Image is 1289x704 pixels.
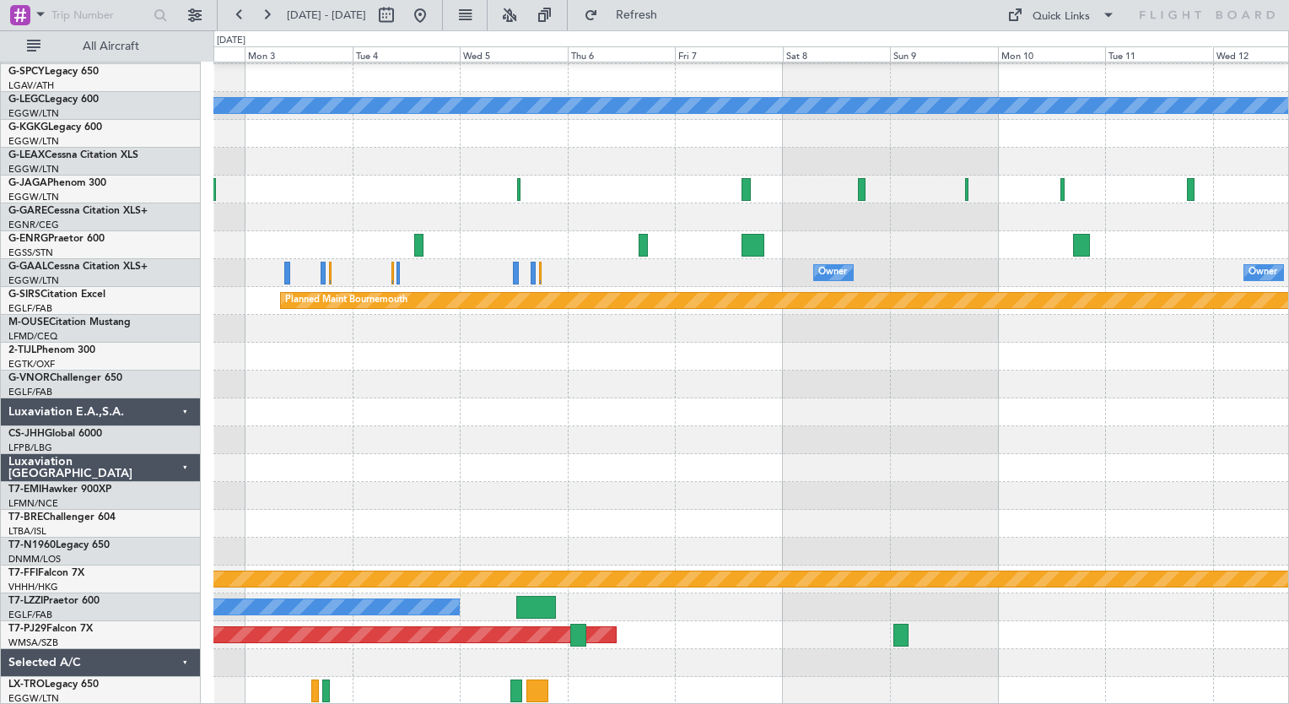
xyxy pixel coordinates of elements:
div: Thu 6 [568,46,675,62]
span: M-OUSE [8,317,49,328]
a: T7-EMIHawker 900XP [8,485,111,495]
a: T7-BREChallenger 604 [8,512,116,523]
a: LFPB/LBG [8,441,52,454]
a: EGSS/STN [8,246,53,259]
a: EGLF/FAB [8,386,52,398]
button: All Aircraft [19,33,183,60]
span: G-GAAL [8,262,47,272]
span: CS-JHH [8,429,45,439]
span: G-VNOR [8,373,50,383]
a: G-JAGAPhenom 300 [8,178,106,188]
span: G-ENRG [8,234,48,244]
a: EGGW/LTN [8,163,59,176]
a: LFMD/CEQ [8,330,57,343]
input: Trip Number [51,3,148,28]
a: EGLF/FAB [8,609,52,621]
div: Owner [818,260,847,285]
div: Planned Maint Bournemouth [285,288,407,313]
span: T7-N1960 [8,540,56,550]
a: T7-PJ29Falcon 7X [8,624,93,634]
a: G-KGKGLegacy 600 [8,122,102,133]
a: T7-N1960Legacy 650 [8,540,110,550]
a: G-GAALCessna Citation XLS+ [8,262,148,272]
a: G-SPCYLegacy 650 [8,67,99,77]
a: EGTK/OXF [8,358,55,371]
a: G-LEGCLegacy 600 [8,95,99,105]
span: T7-BRE [8,512,43,523]
span: [DATE] - [DATE] [287,8,366,23]
a: EGGW/LTN [8,107,59,120]
span: Refresh [601,9,672,21]
a: CS-JHHGlobal 6000 [8,429,102,439]
a: G-GARECessna Citation XLS+ [8,206,148,216]
div: Wed 5 [460,46,567,62]
a: EGGW/LTN [8,274,59,287]
span: All Aircraft [44,41,178,52]
a: T7-LZZIPraetor 600 [8,596,100,606]
div: [DATE] [217,34,245,48]
span: T7-LZZI [8,596,43,606]
span: T7-EMI [8,485,41,495]
a: EGGW/LTN [8,191,59,203]
a: G-ENRGPraetor 600 [8,234,105,244]
a: G-VNORChallenger 650 [8,373,122,383]
div: Tue 11 [1105,46,1212,62]
a: 2-TIJLPhenom 300 [8,345,95,355]
span: 2-TIJL [8,345,36,355]
div: Sun 9 [890,46,997,62]
div: Tue 4 [353,46,460,62]
span: G-KGKG [8,122,48,133]
span: G-LEGC [8,95,45,105]
span: G-SIRS [8,290,40,300]
span: G-LEAX [8,150,45,160]
a: M-OUSECitation Mustang [8,317,131,328]
div: Fri 7 [675,46,782,62]
span: T7-FFI [8,568,38,578]
a: EGLF/FAB [8,302,52,315]
div: Sat 8 [783,46,890,62]
span: G-GARE [8,206,47,216]
a: EGGW/LTN [8,135,59,148]
span: T7-PJ29 [8,624,46,634]
button: Refresh [576,2,677,29]
div: Mon 3 [245,46,352,62]
a: LGAV/ATH [8,79,54,92]
a: EGNR/CEG [8,219,59,231]
button: Quick Links [999,2,1124,29]
a: LFMN/NCE [8,497,58,510]
a: T7-FFIFalcon 7X [8,568,84,578]
a: LTBA/ISL [8,525,46,538]
a: DNMM/LOS [8,553,61,566]
a: VHHH/HKG [8,581,58,593]
a: G-SIRSCitation Excel [8,290,105,300]
div: Quick Links [1033,8,1090,25]
div: Owner [1249,260,1277,285]
span: G-SPCY [8,67,45,77]
a: G-LEAXCessna Citation XLS [8,150,138,160]
div: Mon 10 [998,46,1105,62]
span: G-JAGA [8,178,47,188]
